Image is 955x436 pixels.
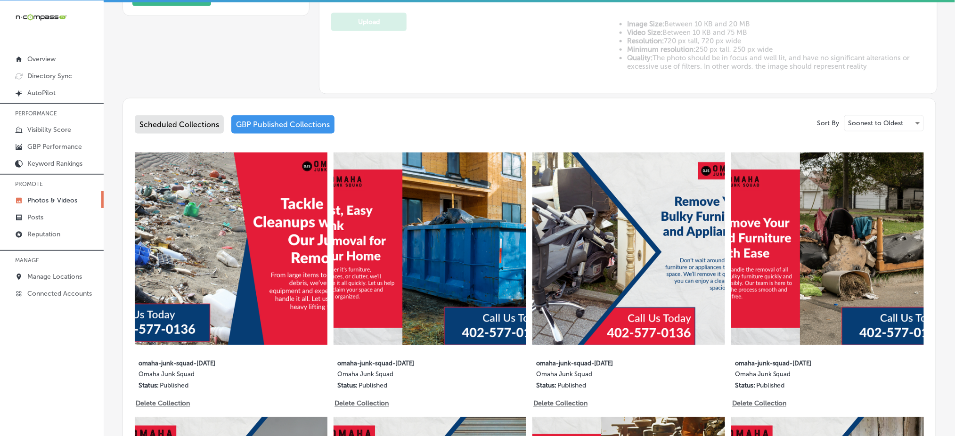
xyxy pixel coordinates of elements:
div: Soonest to Oldest [845,116,923,131]
p: Photos & Videos [27,196,77,204]
label: omaha-junk-squad-[DATE] [139,355,282,371]
label: omaha-junk-squad-[DATE] [735,355,878,371]
p: Status: [536,382,556,390]
p: Delete Collection [136,400,189,408]
p: Status: [337,382,358,390]
p: AutoPilot [27,89,56,97]
img: Collection thumbnail [334,153,526,345]
label: Omaha Junk Squad [735,371,878,382]
p: GBP Performance [27,143,82,151]
p: Soonest to Oldest [849,119,904,128]
div: GBP Published Collections [231,115,335,134]
label: Omaha Junk Squad [337,371,481,382]
p: Overview [27,55,56,63]
p: Published [160,382,188,390]
p: Status: [735,382,755,390]
p: Posts [27,213,43,221]
p: Keyword Rankings [27,160,82,168]
p: Sort By [817,119,840,127]
img: 660ab0bf-5cc7-4cb8-ba1c-48b5ae0f18e60NCTV_CLogo_TV_Black_-500x88.png [15,13,67,22]
p: Delete Collection [533,400,587,408]
img: Collection thumbnail [532,153,725,345]
p: Published [359,382,387,390]
div: Scheduled Collections [135,115,224,134]
p: Reputation [27,230,60,238]
p: Connected Accounts [27,290,92,298]
label: Omaha Junk Squad [139,371,282,382]
p: Published [557,382,586,390]
p: Directory Sync [27,72,72,80]
p: Published [756,382,785,390]
p: Delete Collection [335,400,388,408]
label: Omaha Junk Squad [536,371,679,382]
p: Status: [139,382,159,390]
img: Collection thumbnail [731,153,924,345]
p: Manage Locations [27,273,82,281]
img: Collection thumbnail [135,153,327,345]
p: Visibility Score [27,126,71,134]
label: omaha-junk-squad-[DATE] [536,355,679,371]
label: omaha-junk-squad-[DATE] [337,355,481,371]
p: Delete Collection [732,400,785,408]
